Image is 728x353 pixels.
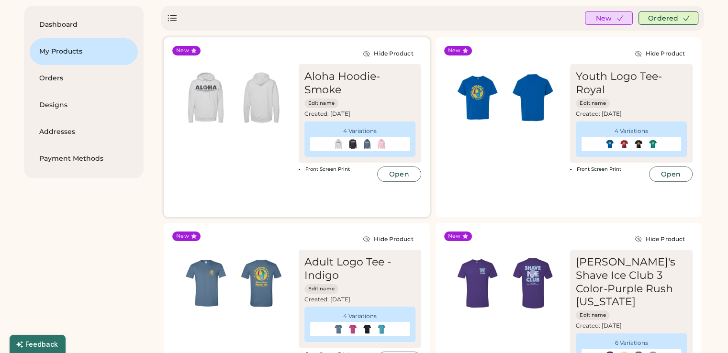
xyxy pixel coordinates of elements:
div: New [176,232,189,240]
div: Created: [DATE] [576,110,687,118]
iframe: Front Chat [683,310,724,351]
div: Designs [39,100,128,110]
img: generate-image [234,70,289,125]
div: Created: [DATE] [304,296,415,303]
img: generate-image [347,324,358,334]
button: Ordered [638,11,698,25]
img: generate-image [347,139,358,149]
li: Front Screen Print [299,166,374,172]
button: Hide Product [355,46,421,61]
div: Created: [DATE] [576,322,687,330]
button: New [585,11,633,25]
img: generate-image [376,139,387,149]
img: generate-image [633,139,644,149]
button: Hide Product [627,232,693,247]
div: [PERSON_NAME]'s Shave Ice Club 3 Color-Purple Rush [US_STATE] [576,255,687,309]
img: generate-image [605,139,615,149]
div: New [448,47,461,55]
div: 4 Variations [343,127,377,135]
div: New [448,232,461,240]
button: Hide Product [627,46,693,61]
div: Dashboard [39,20,128,30]
li: Front Screen Print [570,166,646,172]
button: Edit name [304,99,338,108]
img: generate-image [333,139,344,149]
div: Created: [DATE] [304,110,415,118]
img: generate-image [178,255,234,311]
button: Hide Product [355,232,421,247]
div: Adult Logo Tee - Indigo [304,255,415,282]
img: generate-image [450,255,505,311]
button: Open [377,166,421,182]
div: Orders [39,74,128,83]
div: Payment Methods [39,154,128,164]
img: generate-image [648,139,658,149]
div: New [176,47,189,55]
img: generate-image [376,324,387,334]
div: Addresses [39,127,128,137]
button: Edit name [304,284,338,294]
img: generate-image [234,255,289,311]
img: generate-image [362,324,372,334]
button: Open [649,166,693,182]
div: 6 Variations [615,339,648,347]
div: Youth Logo Tee-Royal [576,70,687,97]
img: generate-image [450,70,505,125]
div: My Products [39,47,128,56]
img: generate-image [333,324,344,334]
div: Aloha Hoodie-Smoke [304,70,415,97]
button: Edit name [576,99,610,108]
div: Show list view [167,12,178,24]
button: Edit name [576,310,610,320]
img: generate-image [362,139,372,149]
img: generate-image [505,255,560,311]
img: generate-image [505,70,560,125]
div: 4 Variations [615,127,648,135]
img: generate-image [178,70,234,125]
img: generate-image [619,139,629,149]
div: 4 Variations [343,312,377,320]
